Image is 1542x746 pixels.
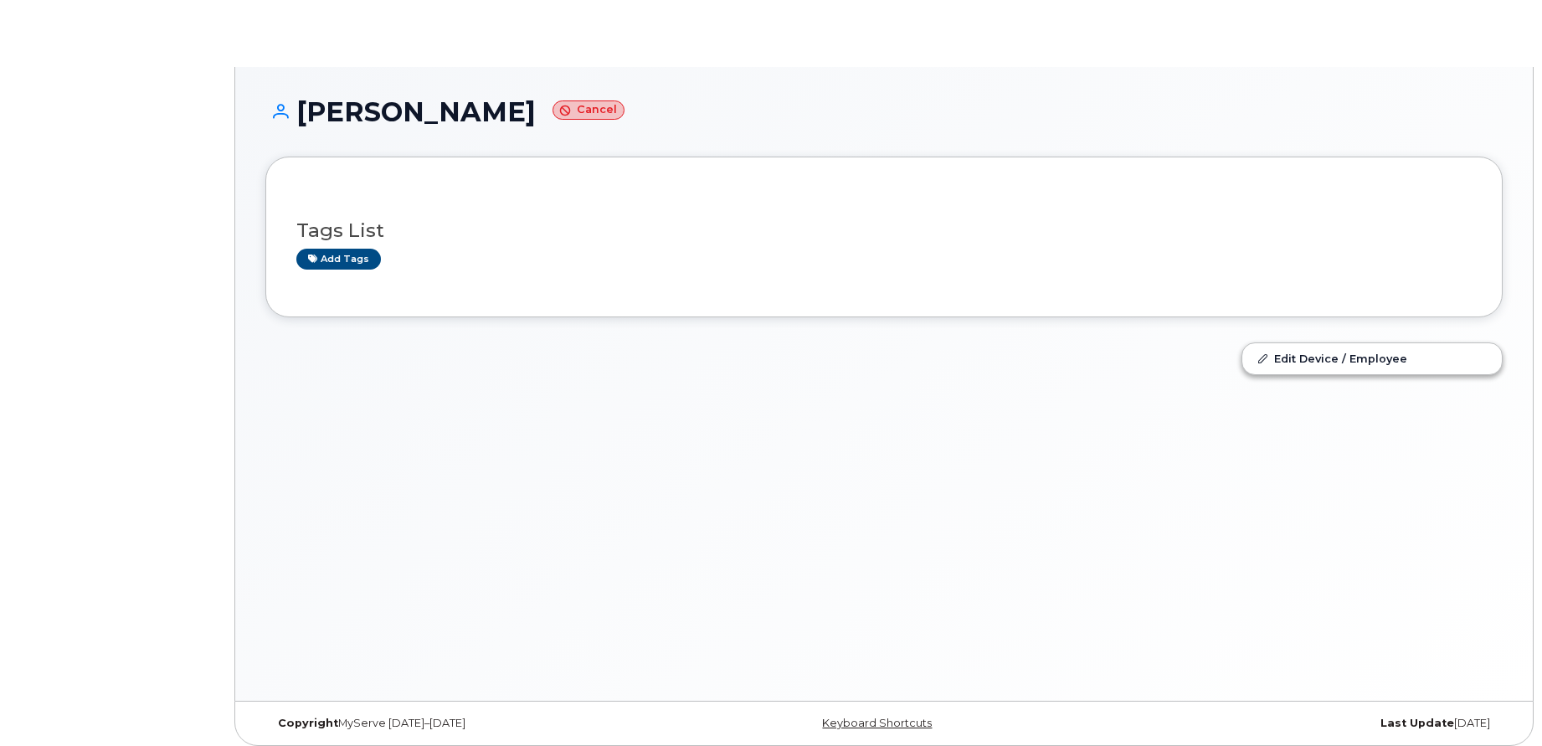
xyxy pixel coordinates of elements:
a: Edit Device / Employee [1242,343,1502,373]
div: [DATE] [1090,717,1503,730]
div: MyServe [DATE]–[DATE] [265,717,678,730]
strong: Last Update [1380,717,1454,729]
a: Add tags [296,249,381,270]
h3: Tags List [296,220,1472,241]
a: Keyboard Shortcuts [822,717,932,729]
h1: [PERSON_NAME] [265,97,1503,126]
strong: Copyright [278,717,338,729]
small: Cancel [553,100,625,120]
